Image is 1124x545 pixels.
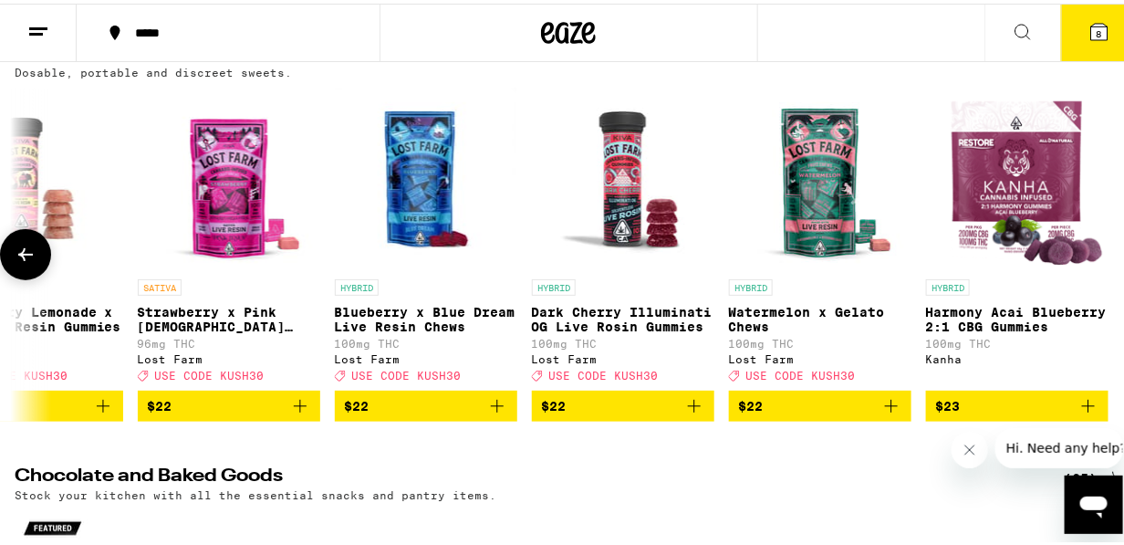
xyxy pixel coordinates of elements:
a: Open page for Dark Cherry Illuminati OG Live Rosin Gummies from Lost Farm [532,84,714,387]
p: SATIVA [138,276,182,292]
span: Hi. Need any help? [11,13,131,27]
div: Kanha [926,350,1108,362]
div: Lost Farm [335,350,517,362]
p: HYBRID [532,276,576,292]
span: 8 [1097,25,1102,36]
span: $22 [147,395,172,410]
a: Open page for Strawberry x Pink Jesus Live Resin Chews - 100mg from Lost Farm [138,84,320,387]
div: Lost Farm [729,350,911,362]
span: $22 [541,395,566,410]
p: 100mg THC [532,334,714,346]
p: Dark Cherry Illuminati OG Live Rosin Gummies [532,301,714,330]
p: 100mg THC [729,334,911,346]
span: USE CODE KUSH30 [549,366,659,378]
p: Stock your kitchen with all the essential snacks and pantry items. [15,486,496,498]
p: HYBRID [926,276,970,292]
a: Open page for Harmony Acai Blueberry 2:1 CBG Gummies from Kanha [926,84,1108,387]
img: Lost Farm - Watermelon x Gelato Chews [729,84,911,267]
img: Lost Farm - Dark Cherry Illuminati OG Live Rosin Gummies [532,84,714,267]
p: Strawberry x Pink [DEMOGRAPHIC_DATA] Live Resin Chews - 100mg [138,301,320,330]
p: HYBRID [335,276,379,292]
div: Lost Farm [138,350,320,362]
p: Dosable, portable and discreet sweets. [15,63,292,75]
span: $23 [935,395,960,410]
p: Blueberry x Blue Dream Live Resin Chews [335,301,517,330]
img: Kanha - Harmony Acai Blueberry 2:1 CBG Gummies [928,84,1107,267]
span: USE CODE KUSH30 [352,366,462,378]
button: Add to bag [138,387,320,418]
a: Open page for Watermelon x Gelato Chews from Lost Farm [729,84,911,387]
a: Open page for Blueberry x Blue Dream Live Resin Chews from Lost Farm [335,84,517,387]
a: (25) [1064,464,1123,486]
h2: Chocolate and Baked Goods [15,464,1034,486]
span: USE CODE KUSH30 [155,366,265,378]
p: 100mg THC [335,334,517,346]
iframe: Close message [952,428,988,465]
button: Add to bag [729,387,911,418]
span: USE CODE KUSH30 [746,366,856,378]
iframe: Message from company [995,424,1123,465]
span: $22 [344,395,369,410]
button: Add to bag [335,387,517,418]
span: $22 [738,395,763,410]
button: Add to bag [532,387,714,418]
p: Harmony Acai Blueberry 2:1 CBG Gummies [926,301,1108,330]
p: 96mg THC [138,334,320,346]
p: 100mg THC [926,334,1108,346]
p: Watermelon x Gelato Chews [729,301,911,330]
img: Lost Farm - Strawberry x Pink Jesus Live Resin Chews - 100mg [138,84,320,267]
iframe: Button to launch messaging window [1065,472,1123,530]
button: Add to bag [926,387,1108,418]
p: HYBRID [729,276,773,292]
div: Lost Farm [532,350,714,362]
img: Lost Farm - Blueberry x Blue Dream Live Resin Chews [335,84,517,267]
